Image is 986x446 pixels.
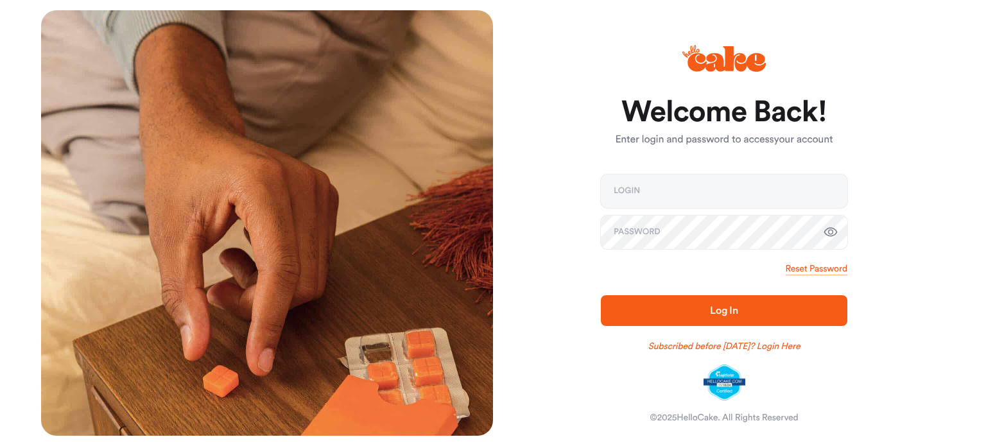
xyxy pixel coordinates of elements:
[601,132,847,148] p: Enter login and password to access your account
[601,97,847,128] h1: Welcome Back!
[704,365,745,400] img: legit-script-certified.png
[650,411,798,424] div: © 2025 HelloCake. All Rights Reserved
[601,295,847,326] button: Log In
[710,305,738,316] span: Log In
[648,340,800,353] a: Subscribed before [DATE]? Login Here
[786,262,847,275] a: Reset Password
